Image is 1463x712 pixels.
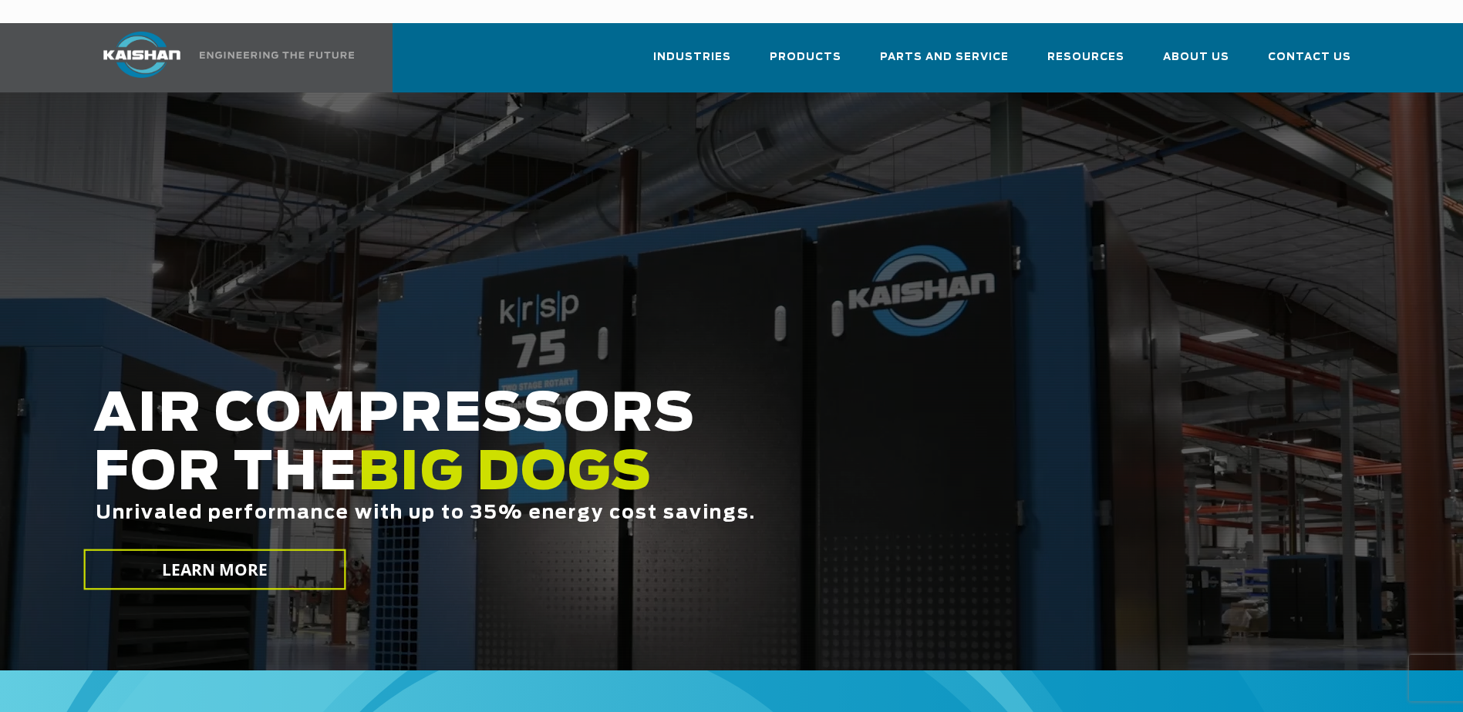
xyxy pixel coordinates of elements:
span: Industries [653,49,731,66]
a: Parts and Service [880,37,1009,89]
img: Engineering the future [200,52,354,59]
a: Products [770,37,841,89]
a: Industries [653,37,731,89]
a: Resources [1047,37,1124,89]
a: Kaishan USA [84,23,357,92]
span: LEARN MORE [161,559,268,581]
span: About Us [1163,49,1229,66]
span: Products [770,49,841,66]
span: Parts and Service [880,49,1009,66]
img: kaishan logo [84,32,200,78]
span: Unrivaled performance with up to 35% energy cost savings. [96,504,756,522]
span: Resources [1047,49,1124,66]
a: About Us [1163,37,1229,89]
span: Contact Us [1268,49,1351,66]
a: LEARN MORE [83,549,346,590]
h2: AIR COMPRESSORS FOR THE [93,386,1155,572]
a: Contact Us [1268,37,1351,89]
span: BIG DOGS [358,448,652,500]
